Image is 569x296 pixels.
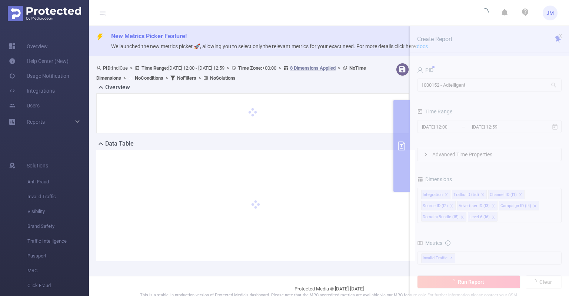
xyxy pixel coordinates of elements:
[480,8,489,18] i: icon: loading
[210,75,236,81] b: No Solutions
[128,65,135,71] span: >
[111,33,187,40] span: New Metrics Picker Feature!
[111,43,428,49] span: We launched the new metrics picker 🚀, allowing you to select only the relevant metrics for your e...
[121,75,128,81] span: >
[290,65,336,71] u: 8 Dimensions Applied
[8,6,81,21] img: Protected Media
[103,65,112,71] b: PID:
[9,83,55,98] a: Integrations
[27,278,89,293] span: Click Fraud
[135,75,163,81] b: No Conditions
[336,65,343,71] span: >
[96,33,104,41] i: icon: thunderbolt
[558,32,563,40] button: icon: close
[27,114,45,129] a: Reports
[27,119,45,125] span: Reports
[27,219,89,234] span: Brand Safety
[196,75,203,81] span: >
[27,204,89,219] span: Visibility
[27,249,89,263] span: Passport
[105,83,130,92] h2: Overview
[417,43,428,49] a: docs
[27,234,89,249] span: Traffic Intelligence
[9,54,69,69] a: Help Center (New)
[105,139,134,148] h2: Data Table
[27,189,89,204] span: Invalid Traffic
[238,65,262,71] b: Time Zone:
[276,65,283,71] span: >
[96,66,103,70] i: icon: user
[9,69,69,83] a: Usage Notification
[27,174,89,189] span: Anti-Fraud
[142,65,168,71] b: Time Range:
[27,263,89,278] span: MRC
[546,6,554,20] span: JM
[27,158,48,173] span: Solutions
[558,33,563,39] i: icon: close
[224,65,232,71] span: >
[163,75,170,81] span: >
[96,65,366,81] span: IndiCue [DATE] 12:00 - [DATE] 12:59 +00:00
[177,75,196,81] b: No Filters
[9,39,48,54] a: Overview
[9,98,40,113] a: Users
